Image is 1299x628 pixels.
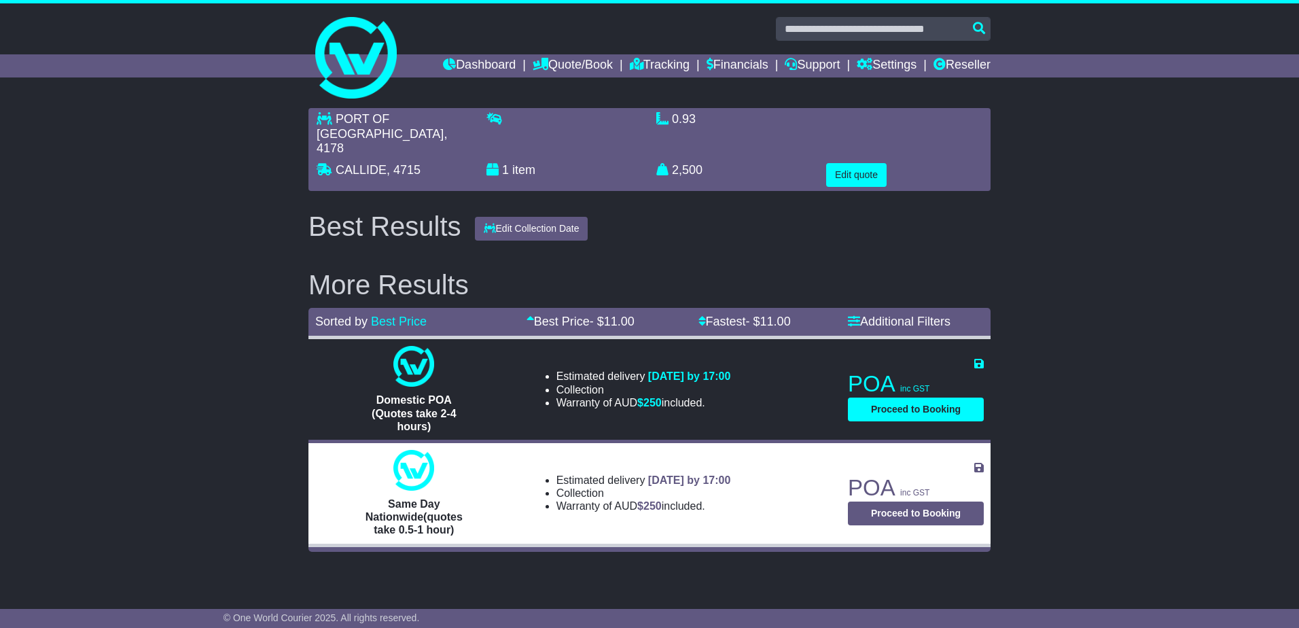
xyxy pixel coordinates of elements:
[643,397,662,408] span: 250
[900,384,929,394] span: inc GST
[502,163,509,177] span: 1
[556,487,731,500] li: Collection
[785,54,840,77] a: Support
[556,383,731,396] li: Collection
[315,315,368,328] span: Sorted by
[556,474,731,487] li: Estimated delivery
[746,315,791,328] span: - $
[393,346,434,387] img: One World Courier: Domestic POA (Quotes take 2-4 hours)
[637,500,662,512] span: $
[475,217,588,241] button: Edit Collection Date
[643,500,662,512] span: 250
[848,370,984,398] p: POA
[302,211,468,241] div: Best Results
[900,488,929,498] span: inc GST
[533,54,613,77] a: Quote/Book
[556,396,731,409] li: Warranty of AUD included.
[556,500,731,512] li: Warranty of AUD included.
[848,474,984,502] p: POA
[637,397,662,408] span: $
[672,163,702,177] span: 2,500
[826,163,887,187] button: Edit quote
[848,502,984,525] button: Proceed to Booking
[366,498,463,536] span: Same Day Nationwide(quotes take 0.5-1 hour)
[707,54,768,77] a: Financials
[848,315,950,328] a: Additional Filters
[648,474,731,486] span: [DATE] by 17:00
[336,163,387,177] span: CALLIDE
[648,370,731,382] span: [DATE] by 17:00
[604,315,635,328] span: 11.00
[556,370,731,383] li: Estimated delivery
[698,315,791,328] a: Fastest- $11.00
[933,54,991,77] a: Reseller
[443,54,516,77] a: Dashboard
[393,450,434,491] img: One World Courier: Same Day Nationwide(quotes take 0.5-1 hour)
[512,163,535,177] span: item
[308,270,991,300] h2: More Results
[590,315,635,328] span: - $
[848,398,984,421] button: Proceed to Booking
[371,315,427,328] a: Best Price
[317,127,447,156] span: , 4178
[672,112,696,126] span: 0.93
[527,315,635,328] a: Best Price- $11.00
[372,394,456,432] span: Domestic POA (Quotes take 2-4 hours)
[760,315,791,328] span: 11.00
[387,163,421,177] span: , 4715
[857,54,917,77] a: Settings
[630,54,690,77] a: Tracking
[224,612,420,623] span: © One World Courier 2025. All rights reserved.
[317,112,444,141] span: PORT OF [GEOGRAPHIC_DATA]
